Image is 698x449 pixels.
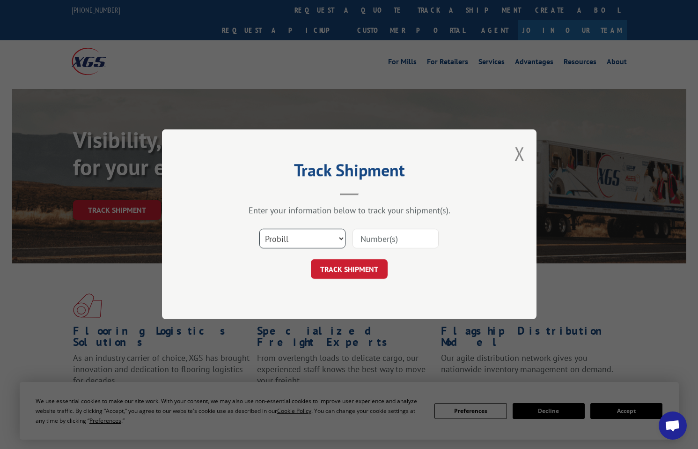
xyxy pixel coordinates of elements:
button: Close modal [514,141,525,166]
button: TRACK SHIPMENT [311,260,388,279]
h2: Track Shipment [209,164,490,181]
input: Number(s) [353,229,439,249]
div: Enter your information below to track your shipment(s). [209,205,490,216]
div: Open chat [659,412,687,440]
